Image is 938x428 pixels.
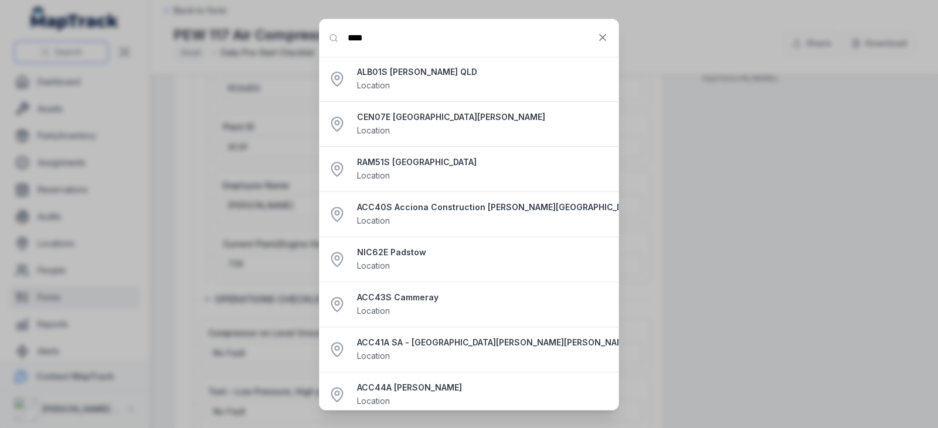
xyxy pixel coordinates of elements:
[357,246,609,272] a: NIC62E PadstowLocation
[357,156,609,182] a: RAM51S [GEOGRAPHIC_DATA]Location
[357,111,609,123] strong: CEN07E [GEOGRAPHIC_DATA][PERSON_NAME]
[357,306,390,316] span: Location
[357,170,390,180] span: Location
[357,66,609,78] strong: ALB01S [PERSON_NAME] QLD
[357,261,390,271] span: Location
[357,396,390,406] span: Location
[357,66,609,92] a: ALB01S [PERSON_NAME] QLDLocation
[357,80,390,90] span: Location
[357,125,390,135] span: Location
[357,156,609,168] strong: RAM51S [GEOGRAPHIC_DATA]
[357,111,609,137] a: CEN07E [GEOGRAPHIC_DATA][PERSON_NAME]Location
[357,382,609,393] strong: ACC44A [PERSON_NAME]
[357,337,632,348] strong: ACC41A SA - [GEOGRAPHIC_DATA][PERSON_NAME][PERSON_NAME]
[357,201,637,227] a: ACC40S Acciona Construction [PERSON_NAME][GEOGRAPHIC_DATA][PERSON_NAME]Location
[357,382,609,408] a: ACC44A [PERSON_NAME]Location
[357,201,637,213] strong: ACC40S Acciona Construction [PERSON_NAME][GEOGRAPHIC_DATA][PERSON_NAME]
[357,292,609,317] a: ACC43S CammerayLocation
[357,246,609,258] strong: NIC62E Padstow
[357,215,390,225] span: Location
[357,292,609,303] strong: ACC43S Cammeray
[357,337,632,362] a: ACC41A SA - [GEOGRAPHIC_DATA][PERSON_NAME][PERSON_NAME]Location
[357,351,390,361] span: Location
